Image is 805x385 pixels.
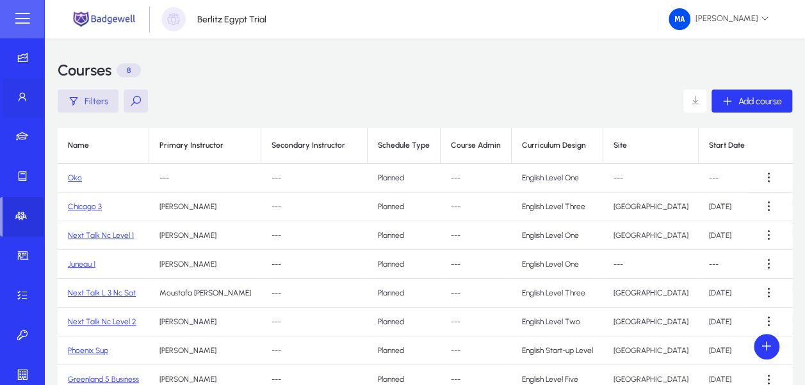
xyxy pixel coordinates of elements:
[68,173,82,182] a: Oko
[709,141,756,150] div: Start Date
[272,141,357,150] div: Secondary Instructor
[368,192,441,221] td: Planned
[149,279,261,308] td: Moustafa [PERSON_NAME]
[738,96,782,107] span: Add course
[159,141,250,150] div: Primary Instructor
[441,128,512,164] th: Course Admin
[441,250,512,279] td: ---
[512,336,603,365] td: English Start-up Level
[261,336,368,365] td: ---
[261,250,368,279] td: ---
[68,231,134,240] a: Next Talk Nc Level 1
[699,250,767,279] td: ---
[603,164,699,192] td: ---
[603,128,699,164] th: Site
[149,308,261,336] td: [PERSON_NAME]
[149,164,261,192] td: ---
[441,308,512,336] td: ---
[149,192,261,221] td: [PERSON_NAME]
[149,336,261,365] td: [PERSON_NAME]
[68,141,89,150] div: Name
[149,221,261,250] td: [PERSON_NAME]
[699,221,767,250] td: [DATE]
[68,375,139,384] a: Greenland 5 Business
[658,8,779,31] button: [PERSON_NAME]
[368,279,441,308] td: Planned
[58,63,111,78] h3: Courses
[368,221,441,250] td: Planned
[272,141,345,150] div: Secondary Instructor
[368,336,441,365] td: Planned
[699,336,767,365] td: [DATE]
[669,8,769,30] span: [PERSON_NAME]
[512,308,603,336] td: English Level Two
[261,279,368,308] td: ---
[512,128,603,164] th: Curriculum Design
[368,164,441,192] td: Planned
[441,164,512,192] td: ---
[159,141,224,150] div: Primary Instructor
[603,221,699,250] td: [GEOGRAPHIC_DATA]
[441,192,512,221] td: ---
[161,7,186,31] img: organization-placeholder.png
[68,317,136,326] a: Next Talk Nc Level 2
[261,221,368,250] td: ---
[699,279,767,308] td: [DATE]
[368,250,441,279] td: Planned
[68,141,138,150] div: Name
[709,141,745,150] div: Start Date
[68,346,108,355] a: Phoenix Sup
[699,164,767,192] td: ---
[261,192,368,221] td: ---
[699,308,767,336] td: [DATE]
[68,288,136,297] a: Next Talk L 3 Nc Sat
[603,308,699,336] td: [GEOGRAPHIC_DATA]
[68,260,95,269] a: Juneau 1
[512,250,603,279] td: English Level One
[603,250,699,279] td: ---
[512,279,603,308] td: English Level Three
[512,221,603,250] td: English Level One
[58,90,118,113] button: Filters
[70,10,138,28] img: main.png
[261,164,368,192] td: ---
[117,63,141,77] p: 8
[603,192,699,221] td: [GEOGRAPHIC_DATA]
[603,279,699,308] td: [GEOGRAPHIC_DATA]
[512,192,603,221] td: English Level Three
[711,90,792,113] button: Add course
[441,221,512,250] td: ---
[368,308,441,336] td: Planned
[368,128,441,164] th: Schedule Type
[699,192,767,221] td: [DATE]
[512,164,603,192] td: English Level One
[85,96,108,107] span: Filters
[603,336,699,365] td: [GEOGRAPHIC_DATA]
[441,279,512,308] td: ---
[441,336,512,365] td: ---
[669,8,690,30] img: 126.png
[68,202,102,211] a: Chicago 3
[197,14,266,25] p: Berlitz Egypt Trial
[261,308,368,336] td: ---
[149,250,261,279] td: [PERSON_NAME]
